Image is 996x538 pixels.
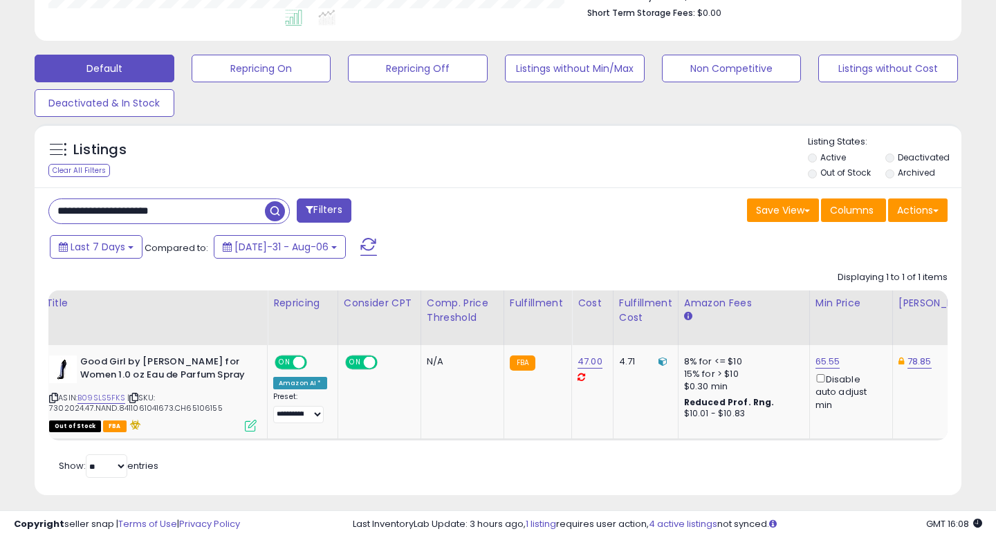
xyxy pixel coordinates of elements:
[821,198,886,222] button: Columns
[192,55,331,82] button: Repricing On
[587,7,695,19] b: Short Term Storage Fees:
[815,355,840,369] a: 65.55
[684,396,775,408] b: Reduced Prof. Rng.
[898,167,935,178] label: Archived
[684,310,692,323] small: Amazon Fees.
[71,240,125,254] span: Last 7 Days
[578,296,607,310] div: Cost
[510,296,566,310] div: Fulfillment
[273,296,332,310] div: Repricing
[820,167,871,178] label: Out of Stock
[926,517,982,530] span: 2025-08-15 16:08 GMT
[830,203,874,217] span: Columns
[49,355,77,383] img: 31MoAZgBaGL._SL40_.jpg
[77,392,125,404] a: B09SLS5FKS
[684,380,799,393] div: $0.30 min
[649,517,717,530] a: 4 active listings
[684,355,799,368] div: 8% for <= $10
[145,241,208,254] span: Compared to:
[578,355,602,369] a: 47.00
[898,296,981,310] div: [PERSON_NAME]
[505,55,645,82] button: Listings without Min/Max
[46,296,261,310] div: Title
[276,357,293,369] span: ON
[820,151,846,163] label: Active
[898,151,950,163] label: Deactivated
[344,296,415,310] div: Consider CPT
[49,420,101,432] span: All listings that are currently out of stock and unavailable for purchase on Amazon
[619,296,672,325] div: Fulfillment Cost
[347,357,364,369] span: ON
[427,296,498,325] div: Comp. Price Threshold
[684,296,804,310] div: Amazon Fees
[234,240,329,254] span: [DATE]-31 - Aug-06
[118,517,177,530] a: Terms of Use
[526,517,556,530] a: 1 listing
[510,355,535,371] small: FBA
[214,235,346,259] button: [DATE]-31 - Aug-06
[80,355,248,384] b: Good Girl by [PERSON_NAME] for Women 1.0 oz Eau de Parfum Spray
[815,296,887,310] div: Min Price
[684,408,799,420] div: $10.01 - $10.83
[697,6,721,19] span: $0.00
[179,517,240,530] a: Privacy Policy
[427,355,493,368] div: N/A
[353,518,982,531] div: Last InventoryLab Update: 3 hours ago, requires user action, not synced.
[49,392,223,413] span: | SKU: 7302024.47.NAND.8411061041673.CH65106155
[73,140,127,160] h5: Listings
[808,136,962,149] p: Listing States:
[103,420,127,432] span: FBA
[49,355,257,430] div: ASIN:
[48,164,110,177] div: Clear All Filters
[907,355,932,369] a: 78.85
[127,420,141,429] i: hazardous material
[50,235,142,259] button: Last 7 Days
[838,271,948,284] div: Displaying 1 to 1 of 1 items
[35,89,174,117] button: Deactivated & In Stock
[14,518,240,531] div: seller snap | |
[684,368,799,380] div: 15% for > $10
[375,357,397,369] span: OFF
[818,55,958,82] button: Listings without Cost
[815,371,882,411] div: Disable auto adjust min
[273,377,327,389] div: Amazon AI *
[662,55,802,82] button: Non Competitive
[297,198,351,223] button: Filters
[35,55,174,82] button: Default
[888,198,948,222] button: Actions
[273,392,327,423] div: Preset:
[619,355,667,368] div: 4.71
[59,459,158,472] span: Show: entries
[305,357,327,369] span: OFF
[14,517,64,530] strong: Copyright
[747,198,819,222] button: Save View
[348,55,488,82] button: Repricing Off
